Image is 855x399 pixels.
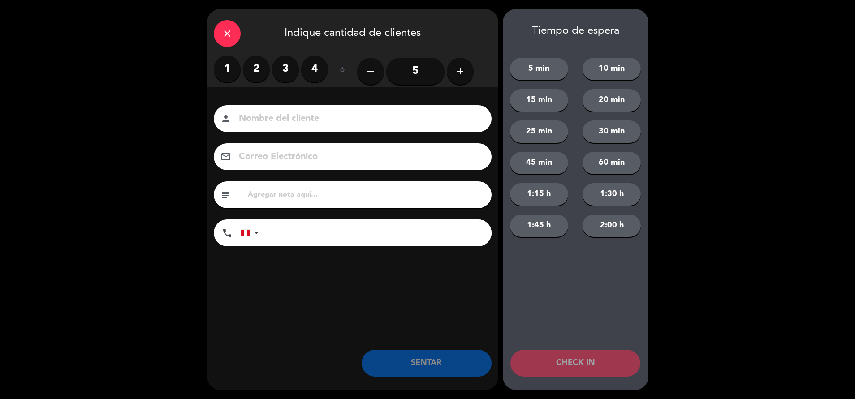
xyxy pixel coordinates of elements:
[357,58,384,85] button: remove
[510,58,568,80] button: 5 min
[510,152,568,174] button: 45 min
[510,120,568,143] button: 25 min
[583,152,641,174] button: 60 min
[222,227,233,238] i: phone
[362,350,492,377] button: SENTAR
[328,56,357,87] div: ó
[243,56,270,82] label: 2
[241,220,262,246] div: Peru (Perú): +51
[503,25,648,38] div: Tiempo de espera
[447,58,474,85] button: add
[220,151,231,162] i: email
[301,56,328,82] label: 4
[455,66,466,77] i: add
[365,66,376,77] i: remove
[583,120,641,143] button: 30 min
[272,56,299,82] label: 3
[510,183,568,206] button: 1:15 h
[207,9,498,56] div: Indique cantidad de clientes
[510,89,568,112] button: 15 min
[510,350,640,377] button: CHECK IN
[238,149,480,165] input: Correo Electrónico
[214,56,241,82] label: 1
[583,58,641,80] button: 10 min
[220,189,231,200] i: subject
[220,113,231,124] i: person
[238,111,480,127] input: Nombre del cliente
[222,28,233,39] i: close
[583,89,641,112] button: 20 min
[247,189,485,201] input: Agregar nota aquí...
[583,183,641,206] button: 1:30 h
[510,215,568,237] button: 1:45 h
[583,215,641,237] button: 2:00 h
